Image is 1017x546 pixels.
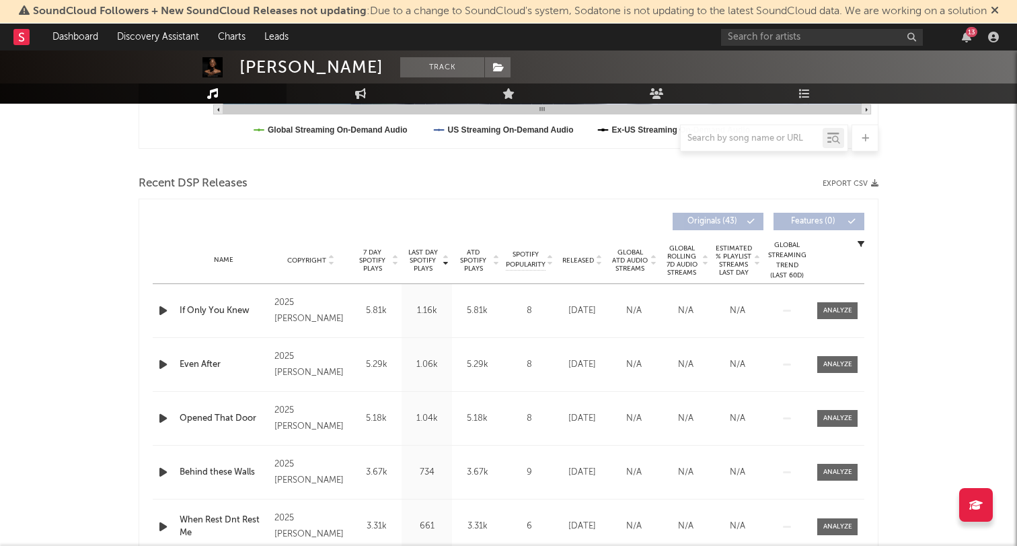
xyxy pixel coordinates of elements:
div: N/A [663,412,708,425]
span: Recent DSP Releases [139,176,248,192]
span: Released [562,257,594,265]
input: Search by song name or URL [681,133,823,144]
div: 8 [506,304,553,318]
div: 3.31k [455,520,499,533]
button: Originals(43) [673,213,763,230]
a: Dashboard [43,24,108,50]
div: 5.81k [354,304,398,318]
div: 2025 [PERSON_NAME] [274,295,348,327]
div: N/A [663,304,708,318]
div: N/A [715,466,760,479]
div: 6 [506,520,553,533]
div: 2025 [PERSON_NAME] [274,403,348,435]
span: SoundCloud Followers + New SoundCloud Releases not updating [33,6,367,17]
div: N/A [663,520,708,533]
div: N/A [611,520,656,533]
a: Behind these Walls [180,466,268,479]
div: 5.81k [455,304,499,318]
div: N/A [715,304,760,318]
a: Leads [255,24,298,50]
div: 1.16k [405,304,449,318]
div: [PERSON_NAME] [239,57,383,77]
div: 2025 [PERSON_NAME] [274,456,348,489]
div: N/A [611,304,656,318]
div: [DATE] [560,304,605,318]
div: 5.29k [455,358,499,372]
a: Even After [180,358,268,372]
a: Opened That Door [180,412,268,425]
div: [DATE] [560,412,605,425]
div: N/A [663,358,708,372]
button: Export CSV [823,180,878,188]
input: Search for artists [721,29,923,46]
div: 5.29k [354,358,398,372]
div: 3.67k [455,466,499,479]
div: 734 [405,466,449,479]
div: 1.04k [405,412,449,425]
div: [DATE] [560,358,605,372]
div: Global Streaming Trend (Last 60D) [767,240,807,281]
a: When Rest Dnt Rest Me [180,514,268,540]
span: Features ( 0 ) [782,217,844,226]
div: Name [180,255,268,265]
span: Dismiss [991,6,999,17]
span: ATD Spotify Plays [455,248,491,273]
div: 9 [506,466,553,479]
span: Global Rolling 7D Audio Streams [663,244,700,277]
span: Spotify Popularity [506,250,545,270]
span: Copyright [287,257,326,265]
span: Global ATD Audio Streams [611,248,648,273]
div: 8 [506,358,553,372]
div: 13 [966,27,977,37]
div: N/A [715,358,760,372]
div: [DATE] [560,520,605,533]
span: Last Day Spotify Plays [405,248,441,273]
div: N/A [663,466,708,479]
span: 7 Day Spotify Plays [354,248,390,273]
div: 661 [405,520,449,533]
div: 2025 [PERSON_NAME] [274,510,348,543]
button: Features(0) [774,213,864,230]
div: 8 [506,412,553,425]
button: Track [400,57,484,77]
div: 5.18k [455,412,499,425]
span: Estimated % Playlist Streams Last Day [715,244,752,277]
a: Discovery Assistant [108,24,209,50]
div: 3.67k [354,466,398,479]
a: If Only You Knew [180,304,268,318]
span: : Due to a change to SoundCloud's system, Sodatone is not updating to the latest SoundCloud data.... [33,6,987,17]
span: Originals ( 43 ) [681,217,743,226]
div: N/A [715,412,760,425]
button: 13 [962,32,971,42]
div: 3.31k [354,520,398,533]
div: N/A [611,358,656,372]
div: 1.06k [405,358,449,372]
div: 5.18k [354,412,398,425]
div: [DATE] [560,466,605,479]
div: N/A [611,466,656,479]
div: N/A [715,520,760,533]
div: N/A [611,412,656,425]
a: Charts [209,24,255,50]
div: 2025 [PERSON_NAME] [274,349,348,381]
